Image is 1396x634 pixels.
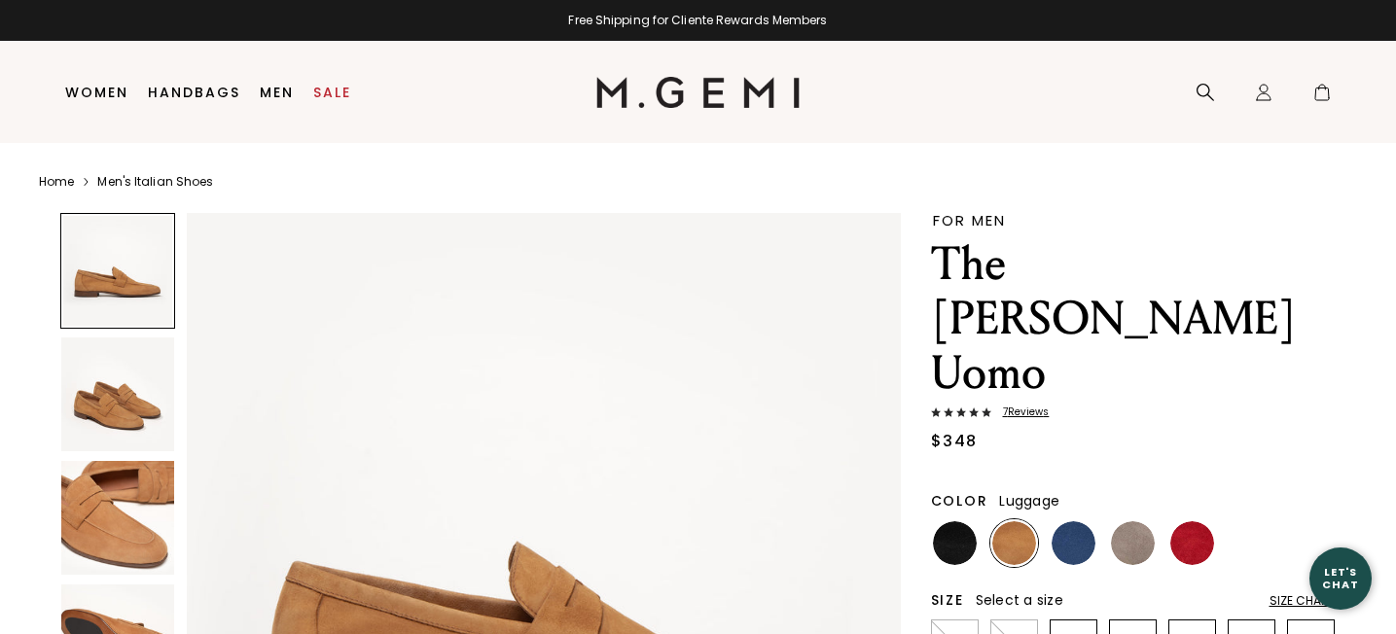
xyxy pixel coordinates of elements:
[933,521,977,565] img: Black
[976,590,1063,610] span: Select a size
[931,406,1337,422] a: 7Reviews
[260,85,294,100] a: Men
[1170,521,1214,565] img: Sunset Red
[991,406,1050,418] span: 7 Review s
[1270,593,1337,609] div: Size Chart
[1111,521,1155,565] img: Dark Sandstone
[992,521,1036,565] img: Luggage
[39,174,74,190] a: Home
[148,85,240,100] a: Handbags
[313,85,351,100] a: Sale
[1052,521,1095,565] img: Navy
[931,493,988,509] h2: Color
[931,592,964,608] h2: Size
[61,461,175,575] img: The Sacca Uomo
[61,337,175,451] img: The Sacca Uomo
[931,430,978,453] div: $348
[65,85,128,100] a: Women
[999,491,1059,511] span: Luggage
[97,174,213,190] a: Men's Italian Shoes
[1309,566,1372,590] div: Let's Chat
[596,77,800,108] img: M.Gemi
[933,213,1337,228] div: FOR MEN
[931,237,1337,401] h1: The [PERSON_NAME] Uomo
